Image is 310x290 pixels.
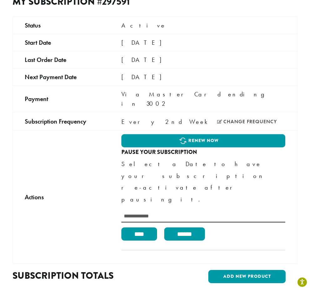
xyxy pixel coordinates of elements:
[121,117,211,126] span: Every 2nd Week
[13,130,109,264] td: Actions
[109,69,297,86] td: [DATE]
[121,134,285,147] a: Renew now
[13,34,109,51] td: Start date
[13,86,109,112] td: Payment
[109,51,297,69] td: [DATE]
[109,34,297,51] td: [DATE]
[121,158,285,205] p: Select a Date to have your subscription re-activate after pausing it.
[208,270,286,283] a: Add new product
[13,69,109,86] td: Next payment date
[13,112,109,130] td: Subscription Frequency
[217,119,277,124] a: Change frequency
[13,51,109,69] td: Last order date
[13,270,149,281] h2: Subscription totals
[109,17,297,34] td: Active
[121,90,266,108] span: Via MasterCard ending in 3002
[13,17,109,34] td: Status
[121,149,285,156] h4: Pause Your Subscription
